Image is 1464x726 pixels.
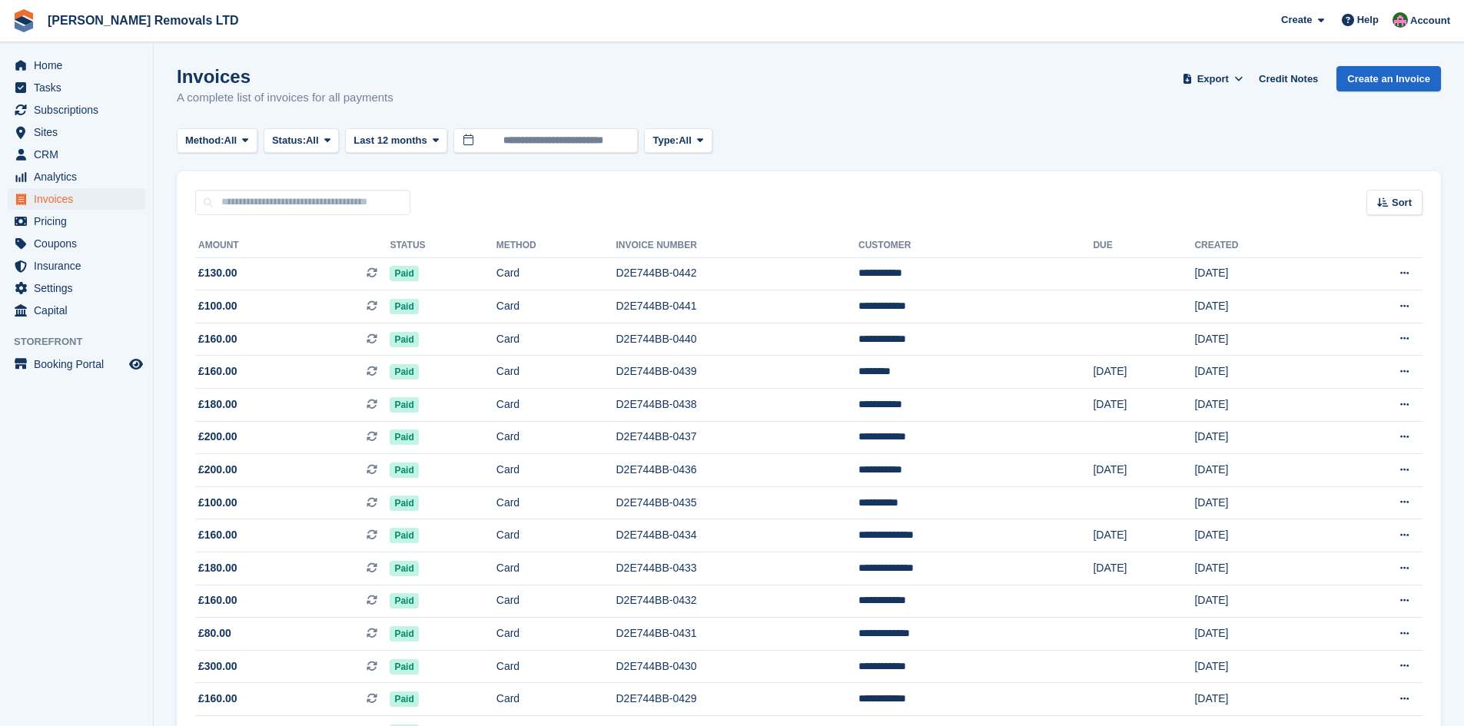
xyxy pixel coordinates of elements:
td: Card [496,683,616,716]
a: Preview store [127,355,145,373]
a: Create an Invoice [1336,66,1441,91]
td: D2E744BB-0439 [616,356,858,389]
td: D2E744BB-0441 [616,290,858,323]
td: [DATE] [1194,356,1326,389]
span: £160.00 [198,527,237,543]
td: D2E744BB-0430 [616,650,858,683]
button: Export [1179,66,1247,91]
span: Account [1410,13,1450,28]
td: Card [496,486,616,519]
span: £160.00 [198,331,237,347]
span: £180.00 [198,560,237,576]
span: Help [1357,12,1379,28]
a: menu [8,233,145,254]
span: Method: [185,133,224,148]
a: menu [8,77,145,98]
span: £100.00 [198,298,237,314]
a: menu [8,188,145,210]
span: Export [1197,71,1229,87]
td: D2E744BB-0429 [616,683,858,716]
td: [DATE] [1194,421,1326,454]
td: [DATE] [1093,454,1194,487]
th: Due [1093,234,1194,258]
span: £160.00 [198,691,237,707]
a: menu [8,166,145,187]
a: menu [8,121,145,143]
td: [DATE] [1093,552,1194,585]
span: Paid [390,364,418,380]
th: Method [496,234,616,258]
a: menu [8,353,145,375]
th: Amount [195,234,390,258]
td: Card [496,421,616,454]
button: Type: All [644,128,712,154]
span: Paid [390,496,418,511]
span: Subscriptions [34,99,126,121]
td: [DATE] [1194,454,1326,487]
span: Pricing [34,211,126,232]
td: D2E744BB-0435 [616,486,858,519]
h1: Invoices [177,66,393,87]
span: £300.00 [198,658,237,675]
td: [DATE] [1194,290,1326,323]
span: All [306,133,319,148]
span: £80.00 [198,625,231,641]
span: Paid [390,266,418,281]
td: [DATE] [1194,323,1326,356]
p: A complete list of invoices for all payments [177,89,393,107]
button: Status: All [264,128,339,154]
span: Paid [390,626,418,641]
span: Type: [652,133,679,148]
td: Card [496,356,616,389]
td: Card [496,618,616,651]
a: menu [8,300,145,321]
span: £200.00 [198,462,237,478]
td: D2E744BB-0432 [616,585,858,618]
th: Invoice Number [616,234,858,258]
span: Create [1281,12,1312,28]
span: Sites [34,121,126,143]
span: Coupons [34,233,126,254]
span: Paid [390,691,418,707]
td: [DATE] [1093,519,1194,552]
a: menu [8,99,145,121]
td: D2E744BB-0442 [616,257,858,290]
span: £100.00 [198,495,237,511]
td: [DATE] [1194,486,1326,519]
a: [PERSON_NAME] Removals LTD [41,8,245,33]
a: menu [8,255,145,277]
td: Card [496,454,616,487]
td: [DATE] [1194,519,1326,552]
span: Capital [34,300,126,321]
span: Paid [390,397,418,413]
img: Paul Withers [1393,12,1408,28]
td: [DATE] [1194,650,1326,683]
span: All [679,133,692,148]
td: [DATE] [1194,257,1326,290]
td: Card [496,389,616,422]
span: Paid [390,429,418,445]
img: stora-icon-8386f47178a22dfd0bd8f6a31ec36ba5ce8667c1dd55bd0f319d3a0aa187defe.svg [12,9,35,32]
td: Card [496,257,616,290]
td: D2E744BB-0438 [616,389,858,422]
td: D2E744BB-0434 [616,519,858,552]
td: [DATE] [1093,389,1194,422]
span: Insurance [34,255,126,277]
td: D2E744BB-0437 [616,421,858,454]
button: Method: All [177,128,257,154]
span: Storefront [14,334,153,350]
a: menu [8,144,145,165]
td: [DATE] [1093,356,1194,389]
span: £200.00 [198,429,237,445]
td: [DATE] [1194,683,1326,716]
td: Card [496,323,616,356]
span: Tasks [34,77,126,98]
span: Paid [390,299,418,314]
td: [DATE] [1194,618,1326,651]
td: Card [496,290,616,323]
td: D2E744BB-0431 [616,618,858,651]
span: £130.00 [198,265,237,281]
td: [DATE] [1194,389,1326,422]
span: Last 12 months [354,133,427,148]
span: Settings [34,277,126,299]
